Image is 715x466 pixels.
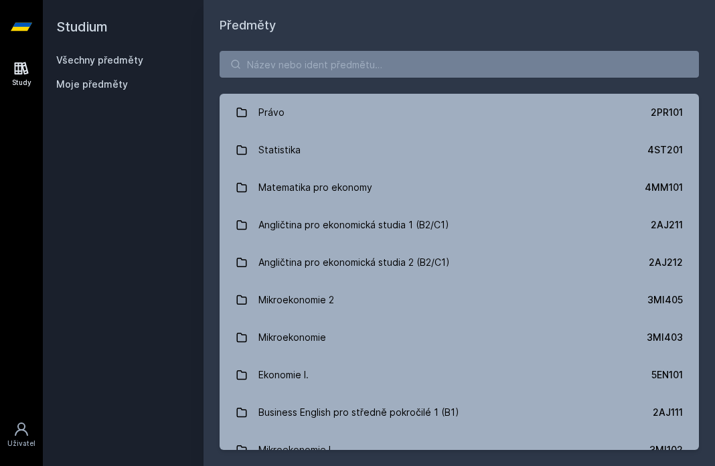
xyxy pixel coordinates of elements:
[258,287,334,313] div: Mikroekonomie 2
[220,51,699,78] input: Název nebo ident předmětu…
[258,399,459,426] div: Business English pro středně pokročilé 1 (B1)
[649,256,683,269] div: 2AJ212
[220,169,699,206] a: Matematika pro ekonomy 4MM101
[647,293,683,307] div: 3MI405
[258,174,372,201] div: Matematika pro ekonomy
[3,54,40,94] a: Study
[649,443,683,457] div: 3MI102
[3,414,40,455] a: Uživatel
[220,206,699,244] a: Angličtina pro ekonomická studia 1 (B2/C1) 2AJ211
[258,324,326,351] div: Mikroekonomie
[220,356,699,394] a: Ekonomie I. 5EN101
[653,406,683,419] div: 2AJ111
[258,99,285,126] div: Právo
[220,281,699,319] a: Mikroekonomie 2 3MI405
[645,181,683,194] div: 4MM101
[258,362,309,388] div: Ekonomie I.
[647,331,683,344] div: 3MI403
[56,78,128,91] span: Moje předměty
[56,54,143,66] a: Všechny předměty
[7,439,35,449] div: Uživatel
[220,394,699,431] a: Business English pro středně pokročilé 1 (B1) 2AJ111
[651,218,683,232] div: 2AJ211
[647,143,683,157] div: 4ST201
[258,249,450,276] div: Angličtina pro ekonomická studia 2 (B2/C1)
[651,106,683,119] div: 2PR101
[220,319,699,356] a: Mikroekonomie 3MI403
[258,212,449,238] div: Angličtina pro ekonomická studia 1 (B2/C1)
[651,368,683,382] div: 5EN101
[220,244,699,281] a: Angličtina pro ekonomická studia 2 (B2/C1) 2AJ212
[220,94,699,131] a: Právo 2PR101
[258,437,331,463] div: Mikroekonomie I
[12,78,31,88] div: Study
[258,137,301,163] div: Statistika
[220,16,699,35] h1: Předměty
[220,131,699,169] a: Statistika 4ST201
